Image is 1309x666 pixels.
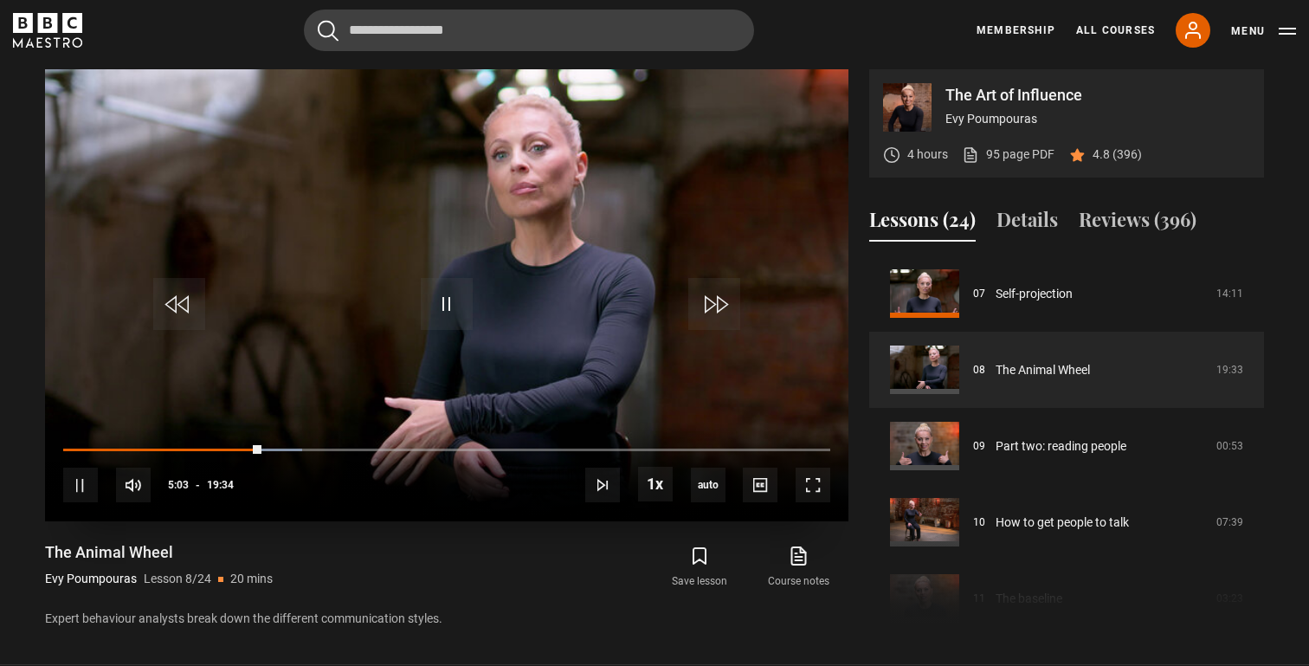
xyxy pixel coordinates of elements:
[996,437,1126,456] a: Part two: reading people
[962,145,1054,164] a: 95 page PDF
[63,468,98,502] button: Pause
[63,449,830,452] div: Progress Bar
[144,570,211,588] p: Lesson 8/24
[45,542,273,563] h1: The Animal Wheel
[691,468,725,502] span: auto
[1076,23,1155,38] a: All Courses
[45,570,137,588] p: Evy Poumpouras
[996,285,1073,303] a: Self-projection
[585,468,620,502] button: Next Lesson
[996,361,1090,379] a: The Animal Wheel
[996,514,1129,532] a: How to get people to talk
[1231,23,1296,40] button: Toggle navigation
[168,469,189,501] span: 5:03
[230,570,273,588] p: 20 mins
[977,23,1055,38] a: Membership
[945,110,1250,128] p: Evy Poumpouras
[750,542,848,592] a: Course notes
[1079,205,1196,242] button: Reviews (396)
[796,468,830,502] button: Fullscreen
[45,610,848,628] p: Expert behaviour analysts break down the different communication styles.
[996,205,1058,242] button: Details
[13,13,82,48] svg: BBC Maestro
[869,205,976,242] button: Lessons (24)
[691,468,725,502] div: Current quality: 720p
[638,467,673,501] button: Playback Rate
[318,20,339,42] button: Submit the search query
[743,468,777,502] button: Captions
[650,542,749,592] button: Save lesson
[945,87,1250,103] p: The Art of Influence
[207,469,234,501] span: 19:34
[45,69,848,521] video-js: Video Player
[907,145,948,164] p: 4 hours
[304,10,754,51] input: Search
[1093,145,1142,164] p: 4.8 (396)
[116,468,151,502] button: Mute
[196,479,200,491] span: -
